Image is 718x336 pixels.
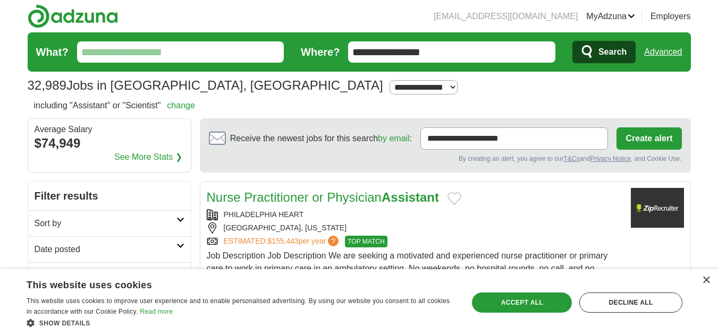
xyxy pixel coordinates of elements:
span: This website uses cookies to improve user experience and to enable personalised advertising. By u... [27,297,450,315]
div: Show details [27,317,455,328]
a: Salary [28,262,191,288]
span: $155,443 [267,237,298,245]
a: Advanced [644,41,682,63]
a: Employers [651,10,691,23]
span: 32,989 [28,76,66,95]
h2: including "Assistant" or "Scientist" [34,99,195,112]
a: MyAdzuna [586,10,635,23]
a: Read more, opens a new window [140,308,173,315]
img: Adzuna logo [28,4,118,28]
span: ? [328,236,339,246]
label: What? [36,44,69,60]
span: Search [598,41,627,63]
div: Close [702,277,710,285]
h2: Date posted [35,243,176,256]
img: Company logo [631,188,684,228]
span: Job Description Job Description We are seeking a motivated and experienced nurse practitioner or ... [207,251,608,286]
a: T&Cs [563,155,579,162]
div: Decline all [579,292,682,313]
div: PHILADELPHIA HEART [207,209,622,220]
div: Average Salary [35,125,184,134]
li: [EMAIL_ADDRESS][DOMAIN_NAME] [434,10,578,23]
span: Show details [39,320,90,327]
button: Create alert [616,127,681,150]
button: Search [572,41,636,63]
div: Accept all [472,292,572,313]
h2: Sort by [35,217,176,230]
strong: Assistant [382,190,439,204]
a: by email [378,134,410,143]
a: Date posted [28,236,191,262]
h1: Jobs in [GEOGRAPHIC_DATA], [GEOGRAPHIC_DATA] [28,78,383,92]
div: $74,949 [35,134,184,153]
button: Add to favorite jobs [447,192,461,205]
div: This website uses cookies [27,275,429,291]
h2: Filter results [28,182,191,210]
label: Where? [301,44,340,60]
a: Nurse Practitioner or PhysicianAssistant [207,190,440,204]
span: Receive the newest jobs for this search : [230,132,412,145]
a: ESTIMATED:$155,443per year? [224,236,341,247]
div: By creating an alert, you agree to our and , and Cookie Use. [209,154,682,163]
a: Sort by [28,210,191,236]
span: TOP MATCH [345,236,387,247]
a: change [167,101,195,110]
div: [GEOGRAPHIC_DATA], [US_STATE] [207,222,622,234]
a: Privacy Notice [590,155,631,162]
a: See More Stats ❯ [114,151,182,163]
